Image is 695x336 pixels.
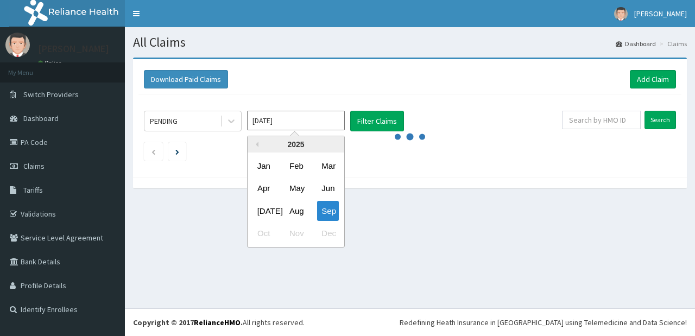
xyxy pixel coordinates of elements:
[23,113,59,123] span: Dashboard
[285,156,307,176] div: Choose February 2025
[133,318,243,327] strong: Copyright © 2017 .
[248,155,344,245] div: month 2025-09
[317,201,339,221] div: Choose September 2025
[125,308,695,336] footer: All rights reserved.
[23,161,45,171] span: Claims
[630,70,676,88] a: Add Claim
[350,111,404,131] button: Filter Claims
[247,111,345,130] input: Select Month and Year
[23,185,43,195] span: Tariffs
[317,156,339,176] div: Choose March 2025
[175,147,179,156] a: Next page
[657,39,687,48] li: Claims
[38,59,64,67] a: Online
[194,318,241,327] a: RelianceHMO
[394,121,426,153] svg: audio-loading
[253,142,258,147] button: Previous Year
[614,7,628,21] img: User Image
[5,33,30,57] img: User Image
[253,156,275,176] div: Choose January 2025
[317,179,339,199] div: Choose June 2025
[285,201,307,221] div: Choose August 2025
[253,179,275,199] div: Choose April 2025
[634,9,687,18] span: [PERSON_NAME]
[645,111,676,129] input: Search
[38,44,109,54] p: [PERSON_NAME]
[400,317,687,328] div: Redefining Heath Insurance in [GEOGRAPHIC_DATA] using Telemedicine and Data Science!
[285,179,307,199] div: Choose May 2025
[616,39,656,48] a: Dashboard
[562,111,641,129] input: Search by HMO ID
[144,70,228,88] button: Download Paid Claims
[23,90,79,99] span: Switch Providers
[151,147,156,156] a: Previous page
[248,136,344,153] div: 2025
[253,201,275,221] div: Choose July 2025
[133,35,687,49] h1: All Claims
[150,116,178,126] div: PENDING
